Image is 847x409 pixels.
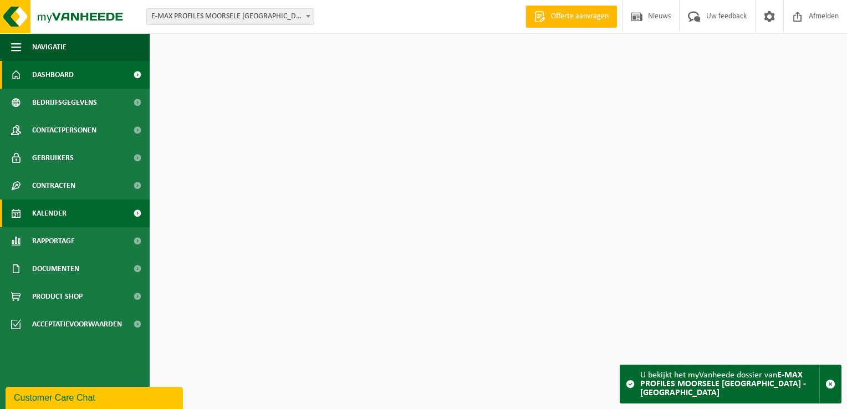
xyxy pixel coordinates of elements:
[32,310,122,338] span: Acceptatievoorwaarden
[32,227,75,255] span: Rapportage
[32,255,79,283] span: Documenten
[640,371,806,397] strong: E-MAX PROFILES MOORSELE [GEOGRAPHIC_DATA] - [GEOGRAPHIC_DATA]
[32,89,97,116] span: Bedrijfsgegevens
[548,11,611,22] span: Offerte aanvragen
[32,200,67,227] span: Kalender
[147,9,314,24] span: E-MAX PROFILES MOORSELE NV - MOORSELE
[525,6,617,28] a: Offerte aanvragen
[146,8,314,25] span: E-MAX PROFILES MOORSELE NV - MOORSELE
[6,385,185,409] iframe: chat widget
[32,116,96,144] span: Contactpersonen
[32,172,75,200] span: Contracten
[32,144,74,172] span: Gebruikers
[640,365,819,403] div: U bekijkt het myVanheede dossier van
[32,283,83,310] span: Product Shop
[32,61,74,89] span: Dashboard
[32,33,67,61] span: Navigatie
